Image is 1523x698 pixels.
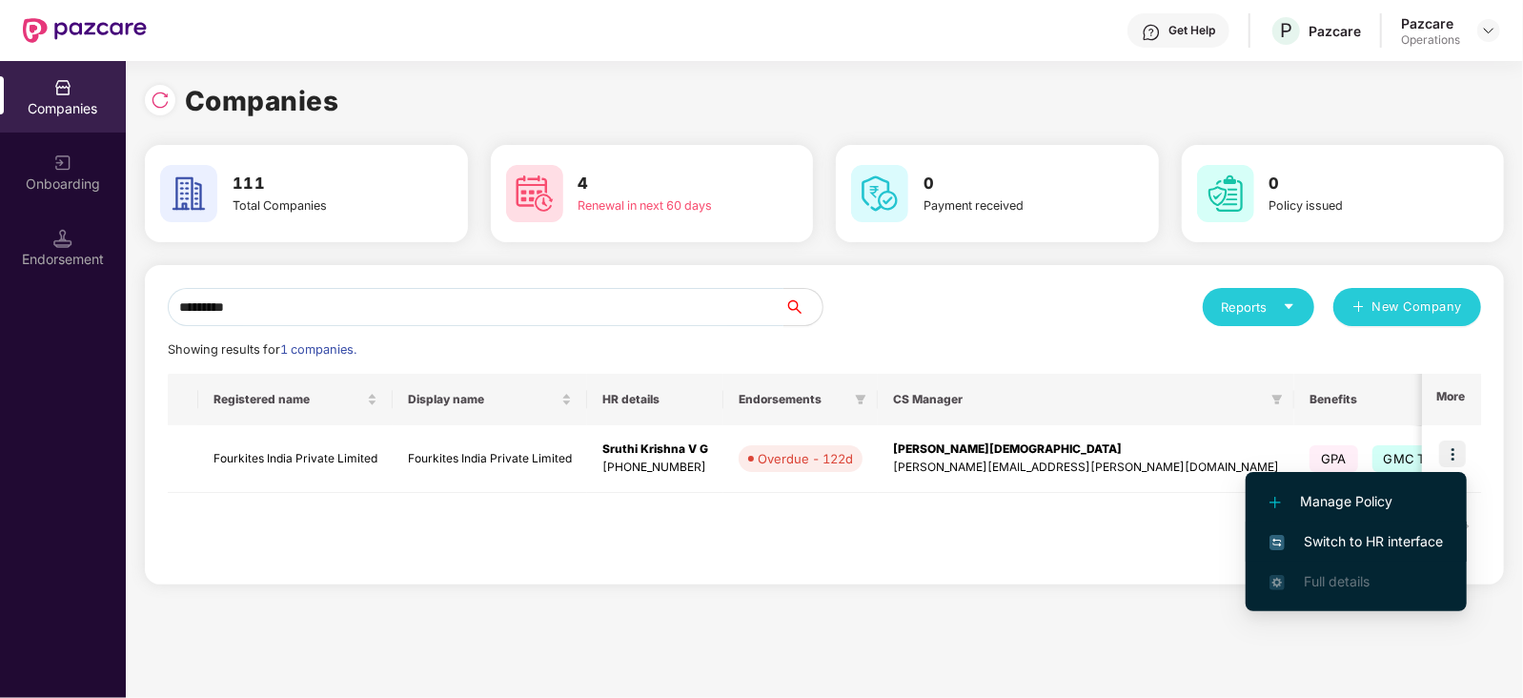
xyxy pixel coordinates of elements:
[893,441,1279,459] div: [PERSON_NAME][DEMOGRAPHIC_DATA]
[213,392,363,407] span: Registered name
[233,172,396,196] h3: 111
[851,388,870,411] span: filter
[1333,288,1481,326] button: plusNew Company
[1269,535,1285,550] img: svg+xml;base64,PHN2ZyB4bWxucz0iaHR0cDovL3d3dy53My5vcmcvMjAwMC9zdmciIHdpZHRoPSIxNiIgaGVpZ2h0PSIxNi...
[783,299,822,315] span: search
[1142,23,1161,42] img: svg+xml;base64,PHN2ZyBpZD0iSGVscC0zMngzMiIgeG1sbnM9Imh0dHA6Ly93d3cudzMub3JnLzIwMDAvc3ZnIiB3aWR0aD...
[855,394,866,405] span: filter
[1304,573,1370,589] span: Full details
[53,229,72,248] img: svg+xml;base64,PHN2ZyB3aWR0aD0iMTQuNSIgaGVpZ2h0PSIxNC41IiB2aWV3Qm94PSIwIDAgMTYgMTYiIGZpbGw9Im5vbm...
[1197,165,1254,222] img: svg+xml;base64,PHN2ZyB4bWxucz0iaHR0cDovL3d3dy53My5vcmcvMjAwMC9zdmciIHdpZHRoPSI2MCIgaGVpZ2h0PSI2MC...
[1269,531,1443,552] span: Switch to HR interface
[151,91,170,110] img: svg+xml;base64,PHN2ZyBpZD0iUmVsb2FkLTMyeDMyIiB4bWxucz0iaHR0cDovL3d3dy53My5vcmcvMjAwMC9zdmciIHdpZH...
[1439,441,1466,467] img: icon
[893,392,1264,407] span: CS Manager
[602,441,708,459] div: Sruthi Krishna V G
[1269,497,1281,508] img: svg+xml;base64,PHN2ZyB4bWxucz0iaHR0cDovL3d3dy53My5vcmcvMjAwMC9zdmciIHdpZHRoPSIxMi4yMDEiIGhlaWdodD...
[53,78,72,97] img: svg+xml;base64,PHN2ZyBpZD0iQ29tcGFuaWVzIiB4bWxucz0iaHR0cDovL3d3dy53My5vcmcvMjAwMC9zdmciIHdpZHRoPS...
[602,459,708,477] div: [PHONE_NUMBER]
[1401,14,1460,32] div: Pazcare
[408,392,558,407] span: Display name
[1422,374,1481,425] th: More
[160,165,217,222] img: svg+xml;base64,PHN2ZyB4bWxucz0iaHR0cDovL3d3dy53My5vcmcvMjAwMC9zdmciIHdpZHRoPSI2MCIgaGVpZ2h0PSI2MC...
[1280,19,1292,42] span: P
[924,196,1087,216] div: Payment received
[1269,172,1433,196] h3: 0
[758,449,853,468] div: Overdue - 122d
[168,342,356,357] span: Showing results for
[393,374,587,425] th: Display name
[506,165,563,222] img: svg+xml;base64,PHN2ZyB4bWxucz0iaHR0cDovL3d3dy53My5vcmcvMjAwMC9zdmciIHdpZHRoPSI2MCIgaGVpZ2h0PSI2MC...
[1310,445,1358,472] span: GPA
[1269,491,1443,512] span: Manage Policy
[1283,300,1295,313] span: caret-down
[1372,298,1463,317] span: New Company
[1269,196,1433,216] div: Policy issued
[1481,23,1496,38] img: svg+xml;base64,PHN2ZyBpZD0iRHJvcGRvd24tMzJ4MzIiIHhtbG5zPSJodHRwOi8vd3d3LnczLm9yZy8yMDAwL3N2ZyIgd2...
[1222,298,1295,317] div: Reports
[1269,575,1285,590] img: svg+xml;base64,PHN2ZyB4bWxucz0iaHR0cDovL3d3dy53My5vcmcvMjAwMC9zdmciIHdpZHRoPSIxNi4zNjMiIGhlaWdodD...
[579,172,742,196] h3: 4
[1352,300,1365,316] span: plus
[1309,22,1361,40] div: Pazcare
[1401,32,1460,48] div: Operations
[280,342,356,357] span: 1 companies.
[198,425,393,493] td: Fourkites India Private Limited
[23,18,147,43] img: New Pazcare Logo
[851,165,908,222] img: svg+xml;base64,PHN2ZyB4bWxucz0iaHR0cDovL3d3dy53My5vcmcvMjAwMC9zdmciIHdpZHRoPSI2MCIgaGVpZ2h0PSI2MC...
[233,196,396,216] div: Total Companies
[393,425,587,493] td: Fourkites India Private Limited
[198,374,393,425] th: Registered name
[1271,394,1283,405] span: filter
[1168,23,1215,38] div: Get Help
[1268,388,1287,411] span: filter
[893,459,1279,477] div: [PERSON_NAME][EMAIL_ADDRESS][PERSON_NAME][DOMAIN_NAME]
[53,154,72,173] img: svg+xml;base64,PHN2ZyB3aWR0aD0iMjAiIGhlaWdodD0iMjAiIHZpZXdCb3g9IjAgMCAyMCAyMCIgZmlsbD0ibm9uZSIgeG...
[924,172,1087,196] h3: 0
[783,288,823,326] button: search
[185,80,339,122] h1: Companies
[739,392,847,407] span: Endorsements
[587,374,723,425] th: HR details
[579,196,742,216] div: Renewal in next 60 days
